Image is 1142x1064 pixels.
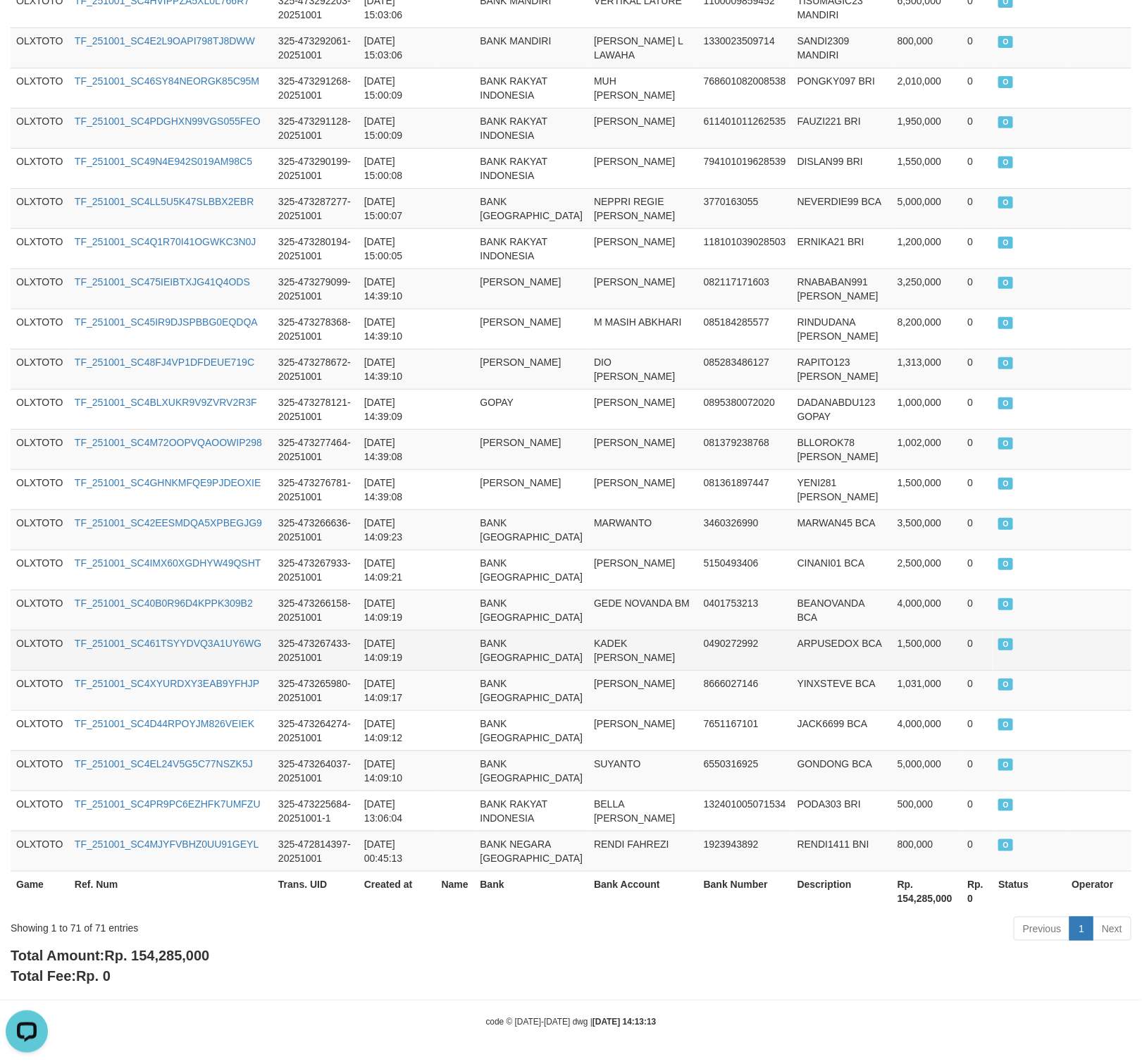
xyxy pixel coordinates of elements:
a: TF_251001_SC4M72OOPVQAOOWIP298 [75,437,262,448]
span: ON PROCESS [998,76,1013,88]
td: 0 [962,791,993,831]
td: 081361897447 [698,469,792,509]
td: 8666027146 [698,670,792,710]
td: 8,200,000 [892,309,962,349]
td: [DATE] 00:45:13 [359,831,436,871]
a: TF_251001_SC4PDGHXN99VGS055FEO [75,116,261,127]
a: TF_251001_SC40B0R96D4KPPK309B2 [75,598,253,609]
td: 325-473287277-20251001 [273,188,359,228]
td: M MASIH ABKHARI [588,309,698,349]
td: [DATE] 15:00:05 [359,228,436,268]
td: BANK NEGARA [GEOGRAPHIC_DATA] [474,831,588,871]
td: BANK [GEOGRAPHIC_DATA] [474,590,588,630]
td: YINXSTEVE BCA [792,670,892,710]
td: [PERSON_NAME] [588,469,698,509]
td: 1,313,000 [892,349,962,389]
td: 325-473278368-20251001 [273,309,359,349]
td: BLLOROK78 [PERSON_NAME] [792,429,892,469]
td: [PERSON_NAME] [474,469,588,509]
td: OLXTOTO [11,670,69,710]
td: [DATE] 14:09:10 [359,750,436,791]
td: [PERSON_NAME] [474,268,588,309]
a: TF_251001_SC4MJYFVBHZ0UU91GEYL [75,839,259,850]
td: OLXTOTO [11,228,69,268]
td: RENDI1411 BNI [792,831,892,871]
td: [PERSON_NAME] [474,349,588,389]
a: TF_251001_SC4GHNKMFQE9PJDEOXIE [75,477,261,488]
td: YENI281 [PERSON_NAME] [792,469,892,509]
td: 1,002,000 [892,429,962,469]
td: BANK MANDIRI [474,27,588,68]
span: ON PROCESS [998,116,1013,128]
a: TF_251001_SC46SY84NEORGK85C95M [75,75,259,87]
td: 325-473266158-20251001 [273,590,359,630]
td: BELLA [PERSON_NAME] [588,791,698,831]
td: OLXTOTO [11,148,69,188]
td: [DATE] 14:39:10 [359,268,436,309]
td: 325-473291128-20251001 [273,108,359,148]
td: [PERSON_NAME] [588,268,698,309]
a: TF_251001_SC4LL5U5K47SLBBX2EBR [75,196,254,207]
td: [PERSON_NAME] [588,108,698,148]
td: OLXTOTO [11,389,69,429]
td: [PERSON_NAME] [588,429,698,469]
td: [DATE] 14:39:08 [359,469,436,509]
td: MARWANTO [588,509,698,550]
td: [PERSON_NAME] [588,148,698,188]
td: NEPPRI REGIE [PERSON_NAME] [588,188,698,228]
td: [DATE] 14:39:10 [359,349,436,389]
td: OLXTOTO [11,27,69,68]
td: GONDONG BCA [792,750,892,791]
td: [DATE] 15:00:07 [359,188,436,228]
a: Previous [1014,917,1070,941]
td: 325-473276781-20251001 [273,469,359,509]
td: FAUZI221 BRI [792,108,892,148]
td: 0895380072020 [698,389,792,429]
a: 1 [1069,917,1093,941]
span: ON PROCESS [998,478,1013,490]
td: OLXTOTO [11,268,69,309]
td: 0490272992 [698,630,792,670]
td: RINDUDANA [PERSON_NAME] [792,309,892,349]
td: OLXTOTO [11,309,69,349]
a: TF_251001_SC475IEIBTXJG41Q4ODS [75,276,250,287]
td: [PERSON_NAME] [588,228,698,268]
td: 0401753213 [698,590,792,630]
button: Open LiveChat chat widget [6,6,48,48]
td: 325-473278672-20251001 [273,349,359,389]
td: BEANOVANDA BCA [792,590,892,630]
td: 1,950,000 [892,108,962,148]
td: 611401011262535 [698,108,792,148]
td: 0 [962,27,993,68]
td: 0 [962,228,993,268]
td: [DATE] 14:09:19 [359,590,436,630]
td: 3460326990 [698,509,792,550]
td: 0 [962,590,993,630]
td: 325-473280194-20251001 [273,228,359,268]
a: TF_251001_SC4BLXUKR9V9ZVRV2R3F [75,397,257,408]
td: 5150493406 [698,550,792,590]
th: Description [792,871,892,911]
th: Bank [474,871,588,911]
td: 3,500,000 [892,509,962,550]
th: Trans. UID [273,871,359,911]
td: [DATE] 14:39:10 [359,309,436,349]
td: 1923943892 [698,831,792,871]
td: OLXTOTO [11,188,69,228]
td: 1,031,000 [892,670,962,710]
td: 1,550,000 [892,148,962,188]
span: ON PROCESS [998,558,1013,570]
a: TF_251001_SC4EL24V5G5C77NSZK5J [75,758,253,769]
span: Rp. 0 [76,968,111,984]
td: [PERSON_NAME] [588,389,698,429]
span: ON PROCESS [998,36,1013,48]
td: 325-473266636-20251001 [273,509,359,550]
td: ARPUSEDOX BCA [792,630,892,670]
td: 325-473292061-20251001 [273,27,359,68]
td: 0 [962,188,993,228]
td: BANK [GEOGRAPHIC_DATA] [474,188,588,228]
th: Rp. 0 [962,871,993,911]
td: OLXTOTO [11,509,69,550]
td: BANK [GEOGRAPHIC_DATA] [474,630,588,670]
a: TF_251001_SC48FJ4VP1DFDEUE719C [75,357,254,368]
